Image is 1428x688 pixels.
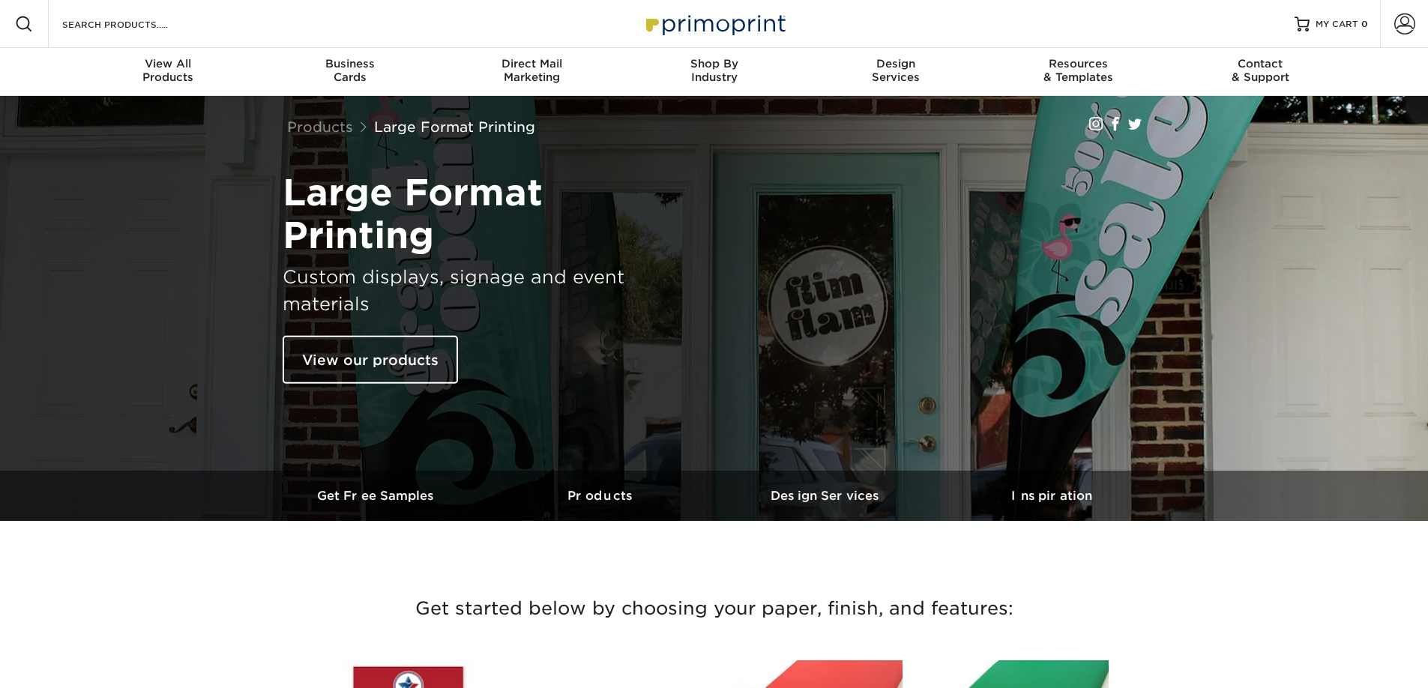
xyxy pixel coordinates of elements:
[259,48,441,96] a: BusinessCards
[939,489,1164,503] h3: Inspiration
[374,118,535,135] a: Large Format Printing
[441,57,623,84] div: Marketing
[1169,57,1352,84] div: & Support
[623,48,805,96] a: Shop ByIndustry
[77,48,259,96] a: View AllProducts
[489,489,714,503] h3: Products
[265,489,489,503] h3: Get Free Samples
[987,57,1169,84] div: & Templates
[441,57,623,70] span: Direct Mail
[276,575,1153,642] h3: Get started below by choosing your paper, finish, and features:
[61,15,207,33] input: SEARCH PRODUCTS.....
[265,471,489,521] a: Get Free Samples
[805,57,987,84] div: Services
[987,57,1169,70] span: Resources
[287,118,353,135] a: Products
[714,489,939,503] h3: Design Services
[939,471,1164,521] a: Inspiration
[987,48,1169,96] a: Resources& Templates
[77,57,259,84] div: Products
[714,471,939,521] a: Design Services
[623,57,805,70] span: Shop By
[805,57,987,70] span: Design
[1316,18,1358,31] span: MY CART
[77,57,259,70] span: View All
[489,471,714,521] a: Products
[1361,19,1368,29] span: 0
[805,48,987,96] a: DesignServices
[441,48,623,96] a: Direct MailMarketing
[1169,48,1352,96] a: Contact& Support
[283,336,458,384] a: View our products
[283,171,657,257] h1: Large Format Printing
[639,7,789,40] img: Primoprint
[283,264,657,318] h3: Custom displays, signage and event materials
[1169,57,1352,70] span: Contact
[259,57,441,70] span: Business
[623,57,805,84] div: Industry
[259,57,441,84] div: Cards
